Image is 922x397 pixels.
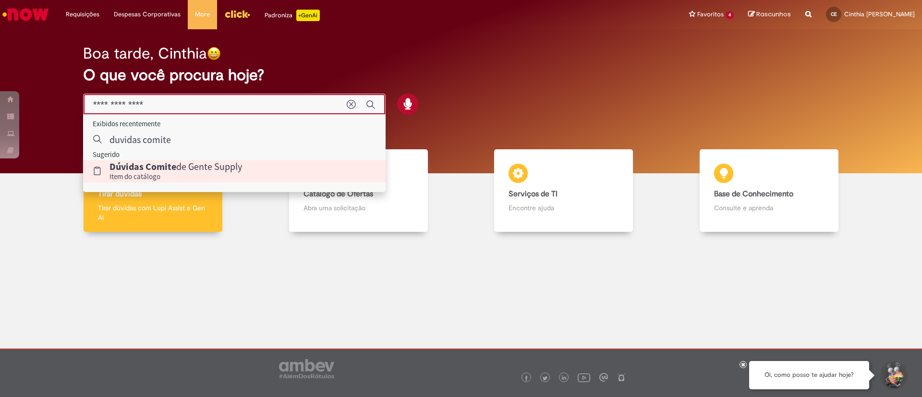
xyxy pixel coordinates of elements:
p: +GenAi [296,10,320,21]
b: Tirar dúvidas [98,189,142,199]
button: Iniciar Conversa de Suporte [879,361,908,390]
span: Requisições [66,10,99,19]
span: Despesas Corporativas [114,10,181,19]
b: Catálogo de Ofertas [303,189,373,199]
p: Abra uma solicitação [303,203,413,213]
p: Tirar dúvidas com Lupi Assist e Gen Ai [98,203,208,222]
img: logo_footer_workplace.png [599,373,608,382]
div: Oi, como posso te ajudar hoje? [749,361,869,389]
span: 4 [726,11,734,19]
img: logo_footer_facebook.png [524,376,529,381]
img: ServiceNow [1,5,50,24]
span: Rascunhos [756,10,791,19]
a: Base de Conhecimento Consulte e aprenda [667,149,872,232]
h2: Boa tarde, Cinthia [83,45,207,62]
img: happy-face.png [207,47,221,60]
b: Base de Conhecimento [714,189,793,199]
a: Serviços de TI Encontre ajuda [461,149,667,232]
img: logo_footer_twitter.png [543,376,547,381]
span: Favoritos [697,10,724,19]
span: More [195,10,210,19]
img: logo_footer_ambev_rotulo_gray.png [279,359,334,378]
img: logo_footer_youtube.png [578,371,590,384]
h2: O que você procura hoje? [83,67,839,84]
p: Encontre ajuda [509,203,619,213]
img: logo_footer_naosei.png [617,373,626,382]
p: Consulte e aprenda [714,203,824,213]
span: Cinthia [PERSON_NAME] [844,10,915,18]
div: Padroniza [265,10,320,21]
b: Serviços de TI [509,189,558,199]
a: Rascunhos [748,10,791,19]
img: logo_footer_linkedin.png [562,375,567,381]
span: CE [831,11,837,17]
img: click_logo_yellow_360x200.png [224,7,250,21]
a: Tirar dúvidas Tirar dúvidas com Lupi Assist e Gen Ai [50,149,256,232]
